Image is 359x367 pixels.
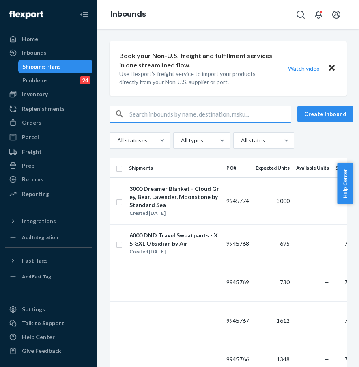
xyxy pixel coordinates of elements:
[280,240,290,247] span: 695
[5,102,92,115] a: Replenishments
[5,330,92,343] a: Help Center
[22,257,48,265] div: Fast Tags
[22,333,55,341] div: Help Center
[306,343,351,363] iframe: Opens a widget where you can chat to one of our agents
[22,175,43,183] div: Returns
[22,105,65,113] div: Replenishments
[223,225,252,263] td: 9945768
[22,90,48,98] div: Inventory
[223,263,252,302] td: 9945769
[223,158,252,178] th: PO#
[22,76,48,84] div: Problems
[22,133,39,141] div: Parcel
[5,303,92,316] a: Settings
[5,173,92,186] a: Returns
[277,356,290,363] span: 1348
[22,35,38,43] div: Home
[283,63,325,74] button: Watch video
[126,158,223,178] th: Shipments
[240,136,241,145] input: All states
[22,49,47,57] div: Inbounds
[5,46,92,59] a: Inbounds
[180,136,181,145] input: All types
[277,197,290,204] span: 3000
[22,190,49,198] div: Reporting
[18,74,93,87] a: Problems24
[129,231,219,248] div: 6000 DND Travel Sweatpants - XS-3XL Obsidian by Air
[297,106,353,122] button: Create inbound
[22,63,61,71] div: Shipping Plans
[344,278,348,285] span: 7
[22,217,56,225] div: Integrations
[5,188,92,201] a: Reporting
[119,70,273,86] p: Use Flexport’s freight service to import your products directly from your Non-U.S. supplier or port.
[119,51,273,70] p: Book your Non-U.S. freight and fulfillment services in one streamlined flow.
[5,270,92,283] a: Add Fast Tag
[223,302,252,340] td: 9945767
[5,231,92,244] a: Add Integration
[327,63,337,74] button: Close
[5,88,92,101] a: Inventory
[22,319,64,327] div: Talk to Support
[332,158,354,178] th: SKUs
[104,3,153,26] ol: breadcrumbs
[129,209,219,217] div: Created [DATE]
[344,240,348,247] span: 7
[324,240,329,247] span: —
[328,6,344,23] button: Open account menu
[344,317,348,324] span: 7
[129,185,219,209] div: 3000 Dreamer Blanket - Cloud Grey, Bear, Lavender, Moonstone by Standard Sea
[277,317,290,324] span: 1612
[280,278,290,285] span: 730
[110,10,146,19] a: Inbounds
[5,116,92,129] a: Orders
[22,347,61,355] div: Give Feedback
[9,11,43,19] img: Flexport logo
[18,60,93,73] a: Shipping Plans
[22,119,41,127] div: Orders
[292,6,309,23] button: Open Search Box
[22,162,34,170] div: Prep
[324,197,329,204] span: —
[129,248,219,256] div: Created [DATE]
[5,317,92,330] button: Talk to Support
[324,278,329,285] span: —
[337,163,353,204] button: Help Center
[5,254,92,267] button: Fast Tags
[293,158,332,178] th: Available Units
[22,234,58,241] div: Add Integration
[80,76,90,84] div: 24
[76,6,92,23] button: Close Navigation
[5,215,92,228] button: Integrations
[129,106,291,122] input: Search inbounds by name, destination, msku...
[5,159,92,172] a: Prep
[252,158,293,178] th: Expected Units
[5,145,92,158] a: Freight
[310,6,327,23] button: Open notifications
[22,148,42,156] div: Freight
[22,305,45,313] div: Settings
[5,32,92,45] a: Home
[324,317,329,324] span: —
[22,273,51,280] div: Add Fast Tag
[5,344,92,357] button: Give Feedback
[5,131,92,144] a: Parcel
[223,178,252,225] td: 9945774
